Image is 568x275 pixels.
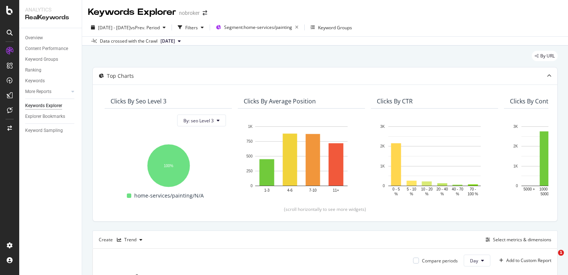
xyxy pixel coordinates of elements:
text: 5000 [541,192,549,196]
text: % [425,192,429,196]
div: nobroker [179,9,200,17]
text: 1-3 [264,188,270,192]
button: [DATE] - [DATE]vsPrev. Period [88,21,169,33]
text: 1K [248,125,253,129]
div: Data crossed with the Crawl [100,38,158,44]
text: 0 [516,184,518,188]
text: 40 - 70 [452,187,464,191]
div: Keywords Explorer [88,6,176,19]
span: Segment: home-services/painting [224,24,292,30]
a: Keywords Explorer [25,102,77,110]
div: Trend [124,238,136,242]
button: Trend [114,234,145,246]
div: Keywords Explorer [25,102,62,110]
div: arrow-right-arrow-left [203,10,207,16]
text: 0 [250,184,253,188]
div: Top Charts [107,72,134,80]
div: Clicks By CTR [377,97,413,105]
span: Day [470,258,478,264]
text: 1K [513,164,518,168]
div: Clicks By seo Level 3 [111,97,166,105]
button: [DATE] [158,37,184,46]
button: By: seo Level 3 [177,115,226,126]
text: 20 - 40 [436,187,448,191]
text: 5000 + [524,187,535,191]
a: Content Performance [25,45,77,53]
text: 0 [383,184,385,188]
iframe: Intercom live chat [543,250,561,268]
div: Add to Custom Report [506,258,551,263]
a: Overview [25,34,77,42]
div: Content Performance [25,45,68,53]
text: % [440,192,444,196]
svg: A chart. [111,140,226,188]
span: By: seo Level 3 [183,117,214,124]
span: vs Prev. Period [131,24,160,31]
text: 250 [246,169,253,173]
span: 2025 Aug. 4th [160,38,175,44]
text: 1000 - [540,187,550,191]
div: Clicks By Average Position [244,97,316,105]
button: Segment:home-services/painting [213,21,301,33]
a: Keyword Groups [25,56,77,63]
text: 7-10 [309,188,317,192]
text: 100% [164,164,173,168]
text: % [456,192,459,196]
button: Keyword Groups [308,21,355,33]
a: Ranking [25,66,77,74]
button: Filters [175,21,207,33]
text: 1K [380,164,385,168]
span: [DATE] - [DATE] [98,24,131,31]
div: Explorer Bookmarks [25,113,65,120]
div: Ranking [25,66,41,74]
div: Filters [185,24,198,31]
svg: A chart. [244,123,359,197]
div: Compare periods [422,258,458,264]
a: More Reports [25,88,69,96]
div: Analytics [25,6,76,13]
text: 3K [380,125,385,129]
div: legacy label [532,51,558,61]
div: More Reports [25,88,51,96]
text: 2K [380,145,385,149]
div: RealKeywords [25,13,76,22]
text: 11+ [333,188,339,192]
text: 3K [513,125,518,129]
button: Day [464,255,490,266]
text: 750 [246,139,253,143]
span: home-services/painting/N/A [134,191,204,200]
div: Keyword Groups [318,24,352,31]
a: Keywords [25,77,77,85]
div: Keyword Sampling [25,127,63,135]
text: 4-6 [287,188,293,192]
text: 0 - 5 [392,187,400,191]
div: Create [99,234,145,246]
text: 500 [246,154,253,158]
div: (scroll horizontally to see more widgets) [102,206,548,212]
text: % [410,192,413,196]
button: Add to Custom Report [496,255,551,266]
div: Select metrics & dimensions [493,236,551,243]
text: % [395,192,398,196]
text: 5 - 10 [407,187,416,191]
text: 10 - 20 [421,187,433,191]
text: 2K [513,145,518,149]
svg: A chart. [377,123,492,197]
a: Explorer Bookmarks [25,113,77,120]
span: 1 [558,250,564,256]
button: Select metrics & dimensions [483,235,551,244]
text: 70 - [470,187,476,191]
div: Keywords [25,77,45,85]
a: Keyword Sampling [25,127,77,135]
div: Overview [25,34,43,42]
div: Keyword Groups [25,56,58,63]
text: 100 % [468,192,478,196]
span: By URL [540,54,555,58]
